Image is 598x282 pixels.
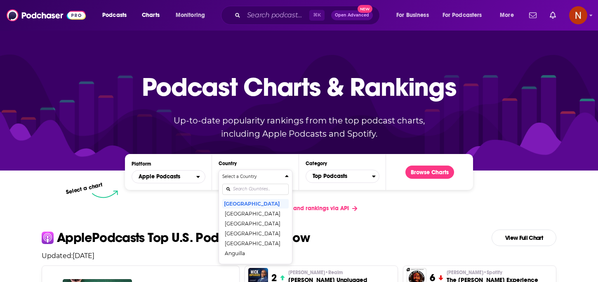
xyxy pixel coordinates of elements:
[234,198,364,218] a: Get podcast charts and rankings via API
[57,231,310,244] p: Apple Podcasts Top U.S. Podcasts Right Now
[132,170,205,183] h2: Platforms
[222,248,289,258] button: Anguilla
[102,9,127,21] span: Podcasts
[526,8,540,22] a: Show notifications dropdown
[494,9,524,22] button: open menu
[569,6,587,24] span: Logged in as AdelNBM
[219,170,292,264] button: Countries
[335,13,369,17] span: Open Advanced
[569,6,587,24] button: Show profile menu
[443,9,482,21] span: For Podcasters
[306,170,379,183] button: Categories
[222,184,289,195] input: Search Countries...
[331,10,373,20] button: Open AdvancedNew
[546,8,559,22] a: Show notifications dropdown
[176,9,205,21] span: Monitoring
[92,190,118,198] img: select arrow
[288,269,367,276] p: Mick Hunt • Realm
[222,228,289,238] button: [GEOGRAPHIC_DATA]
[170,9,216,22] button: open menu
[244,9,309,22] input: Search podcasts, credits, & more...
[447,269,538,276] p: Joe Rogan • Spotify
[139,174,180,180] span: Apple Podcasts
[447,269,502,276] span: [PERSON_NAME]
[309,10,325,21] span: ⌘ K
[222,218,289,228] button: [GEOGRAPHIC_DATA]
[132,170,205,183] button: open menu
[137,9,165,22] a: Charts
[222,209,289,218] button: [GEOGRAPHIC_DATA]
[222,238,289,248] button: [GEOGRAPHIC_DATA]
[229,6,388,25] div: Search podcasts, credits, & more...
[288,269,343,276] span: [PERSON_NAME]
[240,205,349,212] span: Get podcast charts and rankings via API
[42,232,54,244] img: apple Icon
[437,9,494,22] button: open menu
[157,114,441,140] p: Up-to-date popularity rankings from the top podcast charts, including Apple Podcasts and Spotify.
[396,9,429,21] span: For Business
[492,230,556,246] a: View Full Chart
[222,199,289,209] button: [GEOGRAPHIC_DATA]
[483,270,502,275] span: • Spotify
[222,175,282,179] h4: Select a Country
[142,9,160,21] span: Charts
[222,258,289,268] button: [GEOGRAPHIC_DATA]
[142,60,457,114] p: Podcast Charts & Rankings
[500,9,514,21] span: More
[569,6,587,24] img: User Profile
[7,7,86,23] img: Podchaser - Follow, Share and Rate Podcasts
[358,5,372,13] span: New
[65,181,103,196] p: Select a chart
[405,166,454,179] button: Browse Charts
[306,169,372,183] span: Top Podcasts
[391,9,439,22] button: open menu
[97,9,137,22] button: open menu
[325,270,343,275] span: • Realm
[35,252,563,260] p: Updated: [DATE]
